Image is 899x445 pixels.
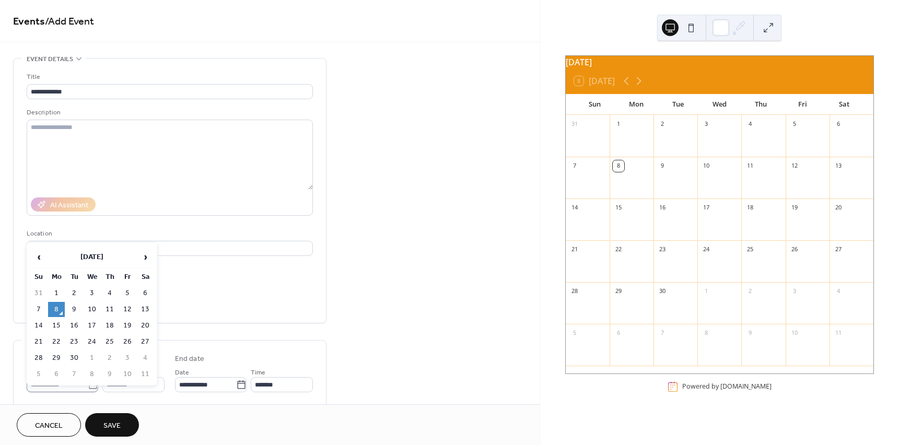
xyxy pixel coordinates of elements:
div: 3 [700,119,712,130]
div: Wed [698,94,740,115]
div: 12 [789,160,800,172]
div: 21 [569,244,580,255]
td: 29 [48,350,65,366]
th: Tu [66,270,83,285]
div: Location [27,228,311,239]
div: 26 [789,244,800,255]
td: 24 [84,334,100,349]
div: 14 [569,202,580,214]
div: 1 [613,119,624,130]
div: Tue [657,94,699,115]
td: 15 [48,318,65,333]
div: 11 [833,327,844,339]
td: 13 [137,302,154,317]
span: Time [251,367,265,378]
div: Fri [782,94,824,115]
td: 31 [30,286,47,301]
div: 8 [700,327,712,339]
td: 21 [30,334,47,349]
span: / Add Event [45,11,94,32]
div: 4 [833,286,844,297]
td: 8 [48,302,65,317]
div: 9 [744,327,756,339]
td: 2 [66,286,83,301]
div: 13 [833,160,844,172]
th: We [84,270,100,285]
th: Su [30,270,47,285]
td: 25 [101,334,118,349]
div: 19 [789,202,800,214]
span: ‹ [31,247,46,267]
div: Powered by [682,382,772,391]
td: 8 [84,367,100,382]
div: 24 [700,244,712,255]
button: Cancel [17,413,81,437]
td: 11 [101,302,118,317]
div: 17 [700,202,712,214]
div: Description [27,107,311,118]
td: 28 [30,350,47,366]
td: 6 [48,367,65,382]
div: 3 [789,286,800,297]
td: 19 [119,318,136,333]
a: [DOMAIN_NAME] [720,382,772,391]
td: 23 [66,334,83,349]
td: 22 [48,334,65,349]
div: 30 [657,286,668,297]
th: Th [101,270,118,285]
div: 20 [833,202,844,214]
td: 12 [119,302,136,317]
div: Title [27,72,311,83]
div: 15 [613,202,624,214]
td: 10 [119,367,136,382]
span: Save [103,420,121,431]
td: 18 [101,318,118,333]
td: 17 [84,318,100,333]
td: 2 [101,350,118,366]
td: 4 [137,350,154,366]
div: 1 [700,286,712,297]
button: Save [85,413,139,437]
th: [DATE] [48,246,136,268]
td: 7 [66,367,83,382]
span: Date [175,367,189,378]
div: 25 [744,244,756,255]
td: 14 [30,318,47,333]
div: 2 [657,119,668,130]
div: 28 [569,286,580,297]
div: 16 [657,202,668,214]
th: Mo [48,270,65,285]
div: 6 [613,327,624,339]
div: 5 [789,119,800,130]
td: 9 [66,302,83,317]
div: 2 [744,286,756,297]
td: 4 [101,286,118,301]
td: 10 [84,302,100,317]
td: 1 [48,286,65,301]
div: 10 [700,160,712,172]
a: Events [13,11,45,32]
td: 5 [119,286,136,301]
td: 30 [66,350,83,366]
div: 8 [613,160,624,172]
td: 26 [119,334,136,349]
div: 5 [569,327,580,339]
td: 1 [84,350,100,366]
div: Thu [740,94,782,115]
div: Sun [574,94,616,115]
div: End date [175,354,204,365]
span: › [137,247,153,267]
div: 27 [833,244,844,255]
div: 29 [613,286,624,297]
th: Sa [137,270,154,285]
div: 22 [613,244,624,255]
td: 3 [84,286,100,301]
td: 27 [137,334,154,349]
div: 7 [569,160,580,172]
td: 7 [30,302,47,317]
th: Fr [119,270,136,285]
td: 11 [137,367,154,382]
div: Sat [823,94,865,115]
td: 6 [137,286,154,301]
